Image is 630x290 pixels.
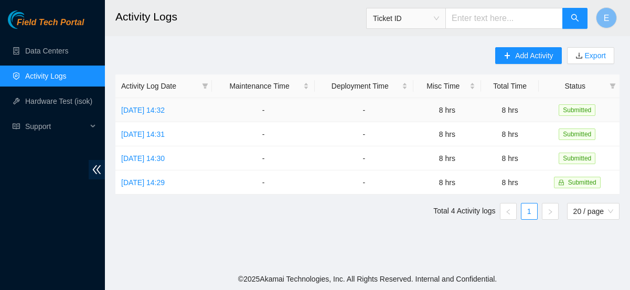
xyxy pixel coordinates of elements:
th: Total Time [481,74,539,98]
div: Page Size [567,203,620,220]
span: read [13,123,20,130]
span: Field Tech Portal [17,18,84,28]
span: Submitted [559,153,595,164]
span: double-left [89,160,105,179]
footer: © 2025 Akamai Technologies, Inc. All Rights Reserved. Internal and Confidential. [105,268,630,290]
td: - [315,170,413,195]
a: Hardware Test (isok) [25,97,92,105]
a: Export [583,51,606,60]
span: plus [504,52,511,60]
span: filter [607,78,618,94]
a: [DATE] 14:29 [121,178,165,187]
td: - [212,170,314,195]
span: Submitted [559,128,595,140]
td: 8 hrs [481,170,539,195]
button: search [562,8,588,29]
button: left [500,203,517,220]
td: - [315,146,413,170]
span: filter [200,78,210,94]
a: 1 [521,203,537,219]
td: 8 hrs [481,122,539,146]
a: Activity Logs [25,72,67,80]
span: left [505,209,511,215]
span: right [547,209,553,215]
button: plusAdd Activity [495,47,561,64]
span: E [604,12,610,25]
span: 20 / page [573,203,613,219]
span: Activity Log Date [121,80,198,92]
td: 8 hrs [413,98,481,122]
span: Ticket ID [373,10,439,26]
li: Total 4 Activity logs [433,203,495,220]
span: search [571,14,579,24]
td: 8 hrs [481,98,539,122]
span: download [575,52,583,60]
td: 8 hrs [413,146,481,170]
input: Enter text here... [445,8,563,29]
td: - [212,98,314,122]
a: Akamai TechnologiesField Tech Portal [8,19,84,33]
img: Akamai Technologies [8,10,53,29]
td: 8 hrs [413,170,481,195]
li: Next Page [542,203,559,220]
td: 8 hrs [481,146,539,170]
a: [DATE] 14:31 [121,130,165,138]
td: - [212,146,314,170]
td: - [212,122,314,146]
a: Data Centers [25,47,68,55]
a: [DATE] 14:32 [121,106,165,114]
span: filter [202,83,208,89]
li: Previous Page [500,203,517,220]
button: E [596,7,617,28]
span: lock [558,179,564,186]
button: right [542,203,559,220]
span: Submitted [568,179,596,186]
span: Status [544,80,605,92]
span: Add Activity [515,50,553,61]
td: - [315,122,413,146]
a: [DATE] 14:30 [121,154,165,163]
span: Support [25,116,87,137]
button: downloadExport [567,47,614,64]
td: - [315,98,413,122]
td: 8 hrs [413,122,481,146]
li: 1 [521,203,538,220]
span: filter [610,83,616,89]
span: Submitted [559,104,595,116]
